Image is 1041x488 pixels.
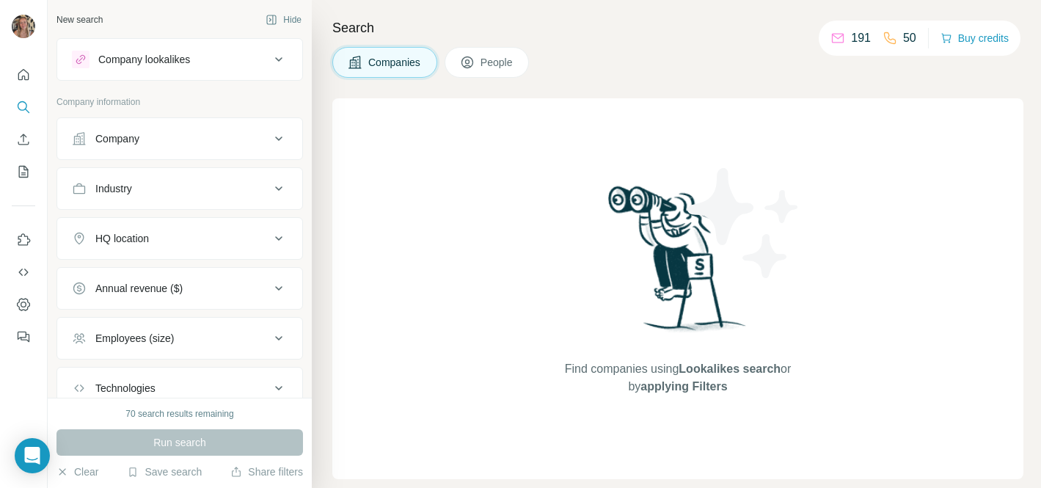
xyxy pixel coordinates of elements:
p: 50 [903,29,916,47]
button: Annual revenue ($) [57,271,302,306]
div: Employees (size) [95,331,174,346]
div: Company [95,131,139,146]
button: HQ location [57,221,302,256]
div: Annual revenue ($) [95,281,183,296]
button: Use Surfe API [12,259,35,285]
h4: Search [332,18,1023,38]
button: Dashboard [12,291,35,318]
button: Share filters [230,465,303,479]
button: Technologies [57,371,302,406]
span: People [481,55,514,70]
p: 191 [851,29,871,47]
div: HQ location [95,231,149,246]
button: Clear [56,465,98,479]
div: Open Intercom Messenger [15,438,50,473]
button: Save search [127,465,202,479]
button: Quick start [12,62,35,88]
button: Company [57,121,302,156]
button: Employees (size) [57,321,302,356]
button: Feedback [12,324,35,350]
button: Use Surfe on LinkedIn [12,227,35,253]
p: Company information [56,95,303,109]
img: Surfe Illustration - Woman searching with binoculars [602,182,754,346]
div: Industry [95,181,132,196]
button: Company lookalikes [57,42,302,77]
button: Industry [57,171,302,206]
button: Enrich CSV [12,126,35,153]
span: applying Filters [640,380,727,393]
button: Hide [255,9,312,31]
div: 70 search results remaining [125,407,233,420]
span: Companies [368,55,422,70]
img: Avatar [12,15,35,38]
button: Search [12,94,35,120]
div: New search [56,13,103,26]
img: Surfe Illustration - Stars [678,157,810,289]
div: Company lookalikes [98,52,190,67]
span: Find companies using or by [560,360,795,396]
span: Lookalikes search [679,363,781,375]
button: My lists [12,159,35,185]
button: Buy credits [940,28,1009,48]
div: Technologies [95,381,156,396]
